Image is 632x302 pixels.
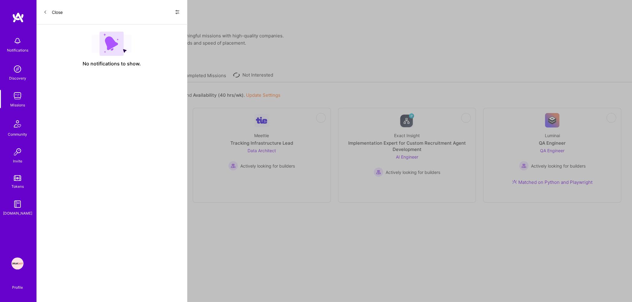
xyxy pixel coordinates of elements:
[9,75,26,81] div: Discovery
[7,47,28,53] div: Notifications
[92,32,131,56] img: empty
[12,284,23,290] div: Profile
[11,90,24,102] img: teamwork
[11,146,24,158] img: Invite
[8,131,27,137] div: Community
[11,257,24,269] img: Speakeasy: Software Engineer to help Customers write custom functions
[10,117,25,131] img: Community
[10,257,25,269] a: Speakeasy: Software Engineer to help Customers write custom functions
[10,102,25,108] div: Missions
[10,278,25,290] a: Profile
[11,35,24,47] img: bell
[83,61,141,67] span: No notifications to show.
[3,210,32,216] div: [DOMAIN_NAME]
[11,63,24,75] img: discovery
[14,175,21,181] img: tokens
[43,7,63,17] button: Close
[11,183,24,190] div: Tokens
[13,158,22,164] div: Invite
[11,198,24,210] img: guide book
[12,12,24,23] img: logo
